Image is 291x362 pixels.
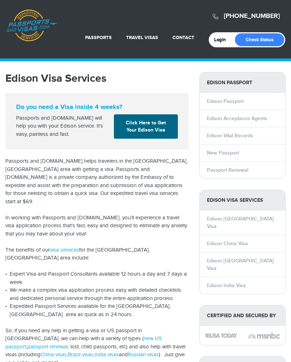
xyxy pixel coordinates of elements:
[207,98,244,104] a: Edison Passport
[205,333,237,338] img: image description
[16,104,178,111] strong: Do you need a Visa inside 4 weeks?
[27,344,68,350] a: passport renewal
[50,247,79,253] a: visa services
[5,303,189,319] li: Expedited Passport Services available for the [GEOGRAPHIC_DATA], [GEOGRAPHIC_DATA] area as quick ...
[5,214,189,238] p: In working with Passports and [DOMAIN_NAME], you'll experience a travel visa application process ...
[207,216,274,229] a: Edison [GEOGRAPHIC_DATA] Visa
[5,72,189,85] h1: Edison Visa Services
[128,352,159,358] a: Russian visas
[207,282,246,289] a: Edison India Visa
[126,35,158,41] a: Travel Visas
[13,114,111,139] div: Passports and [DOMAIN_NAME] will help you with your Edison service. It's easy, painless and fast.
[5,246,189,262] p: The benefits of our for the [GEOGRAPHIC_DATA], [GEOGRAPHIC_DATA] area include:
[207,150,239,156] a: New Passport
[214,37,231,43] a: Login
[5,270,189,286] li: Expert Visa and Passport Consultants available 12 hours a day and 7 days a week.
[207,240,248,247] a: Edison China Visa
[6,9,57,42] a: Passports & [DOMAIN_NAME]
[85,35,112,41] a: Passports
[207,115,267,122] a: Edison Acceptance Agents
[68,352,93,358] a: Brazil visas
[207,133,253,139] a: Edison Vital Records
[114,114,178,139] a: Click Here to Get Your Edison Visa
[172,35,194,41] a: Contact
[5,335,162,350] a: new US passport
[41,352,67,358] a: China visas
[224,12,280,20] a: [PHONE_NUMBER]
[5,157,189,206] p: Passports and [DOMAIN_NAME] helps travelers in the [GEOGRAPHIC_DATA], [GEOGRAPHIC_DATA] area with...
[200,305,285,326] strong: Certified and Secured by
[94,352,119,358] a: India visas
[200,72,285,93] strong: Edison Passport
[248,332,280,339] img: image description
[235,33,284,46] a: Check Status
[207,167,248,173] a: Passport Renewal
[5,286,189,303] li: We make a complex visa application process easy with detailed checklists and dedicated personal s...
[200,190,285,210] strong: Edison Visa Services
[207,258,274,271] a: Edison [GEOGRAPHIC_DATA] Visa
